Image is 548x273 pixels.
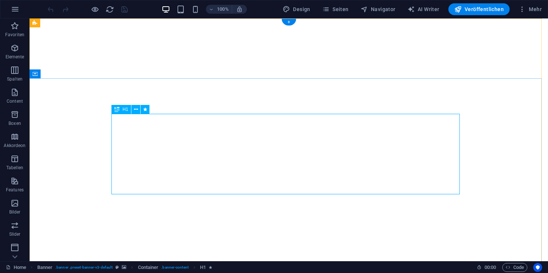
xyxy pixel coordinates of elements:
[138,263,159,272] span: Klick zum Auswählen. Doppelklick zum Bearbeiten
[161,263,188,272] span: . banner-content
[6,165,23,171] p: Tabellen
[319,3,352,15] button: Seiten
[90,5,99,14] button: Klicke hier, um den Vorschau-Modus zu verlassen
[9,209,21,215] p: Bilder
[55,263,113,272] span: . banner .preset-banner-v3-default
[217,5,229,14] h6: 100%
[209,265,212,269] i: Element enthält eine Animation
[9,231,21,237] p: Slider
[485,263,496,272] span: 00 00
[116,265,119,269] i: Dieses Element ist ein anpassbares Preset
[6,263,26,272] a: Klick, um Auswahl aufzuheben. Doppelklick öffnet Seitenverwaltung
[4,143,25,149] p: Akkordeon
[6,54,24,60] p: Elemente
[358,3,399,15] button: Navigator
[361,6,396,13] span: Navigator
[37,263,213,272] nav: breadcrumb
[5,32,24,38] p: Favoriten
[283,6,310,13] span: Design
[280,3,313,15] div: Design (Strg+Alt+Y)
[7,76,23,82] p: Spalten
[322,6,349,13] span: Seiten
[282,19,296,25] div: +
[280,3,313,15] button: Design
[477,263,496,272] h6: Session-Zeit
[7,98,23,104] p: Content
[516,3,545,15] button: Mehr
[8,120,21,126] p: Boxen
[236,6,243,13] i: Bei Größenänderung Zoomstufe automatisch an das gewählte Gerät anpassen.
[122,265,126,269] i: Element verfügt über einen Hintergrund
[200,263,206,272] span: Klick zum Auswählen. Doppelklick zum Bearbeiten
[206,5,232,14] button: 100%
[105,5,114,14] button: reload
[37,263,53,272] span: Klick zum Auswählen. Doppelklick zum Bearbeiten
[6,187,24,193] p: Features
[106,5,114,14] i: Seite neu laden
[533,263,542,272] button: Usercentrics
[123,107,128,112] span: H1
[506,263,524,272] span: Code
[448,3,510,15] button: Veröffentlichen
[518,6,542,13] span: Mehr
[404,3,442,15] button: AI Writer
[407,6,440,13] span: AI Writer
[490,265,491,270] span: :
[454,6,504,13] span: Veröffentlichen
[502,263,527,272] button: Code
